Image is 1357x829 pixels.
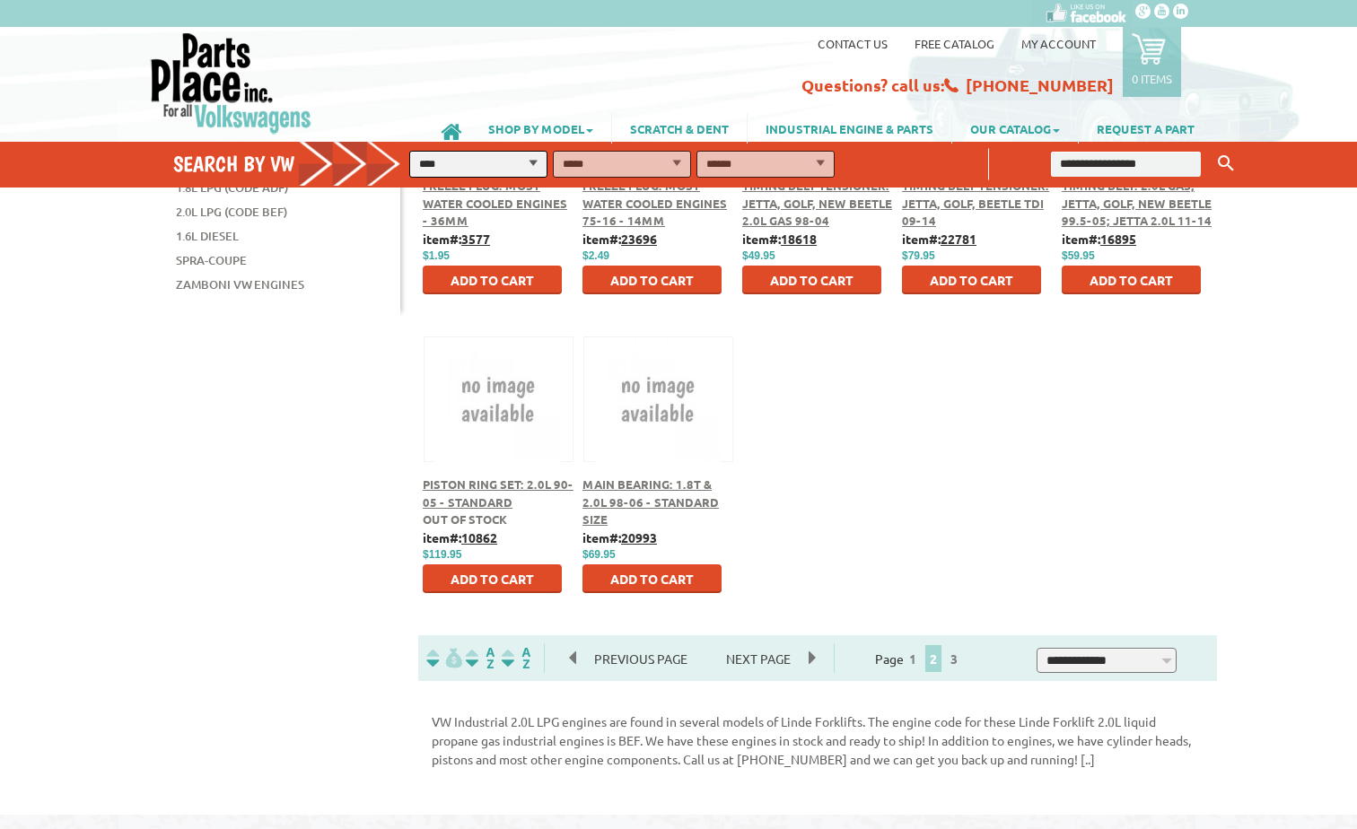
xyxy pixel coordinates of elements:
u: 20993 [621,529,657,545]
a: 1.6L Diesel [176,224,239,248]
button: Add to Cart [742,266,881,294]
u: 18618 [781,231,817,247]
b: item#: [582,529,657,545]
u: 10862 [461,529,497,545]
span: Add to Cart [451,272,534,288]
a: My Account [1021,36,1096,51]
a: 0 items [1123,27,1181,97]
a: Piston Ring Set: 2.0L 90-05 - Standard [423,476,573,510]
a: Freeze Plug: Most Water Cooled Engines - 36mm [423,178,567,228]
img: Sort by Sales Rank [498,648,534,668]
a: Timing Belt Tensioner: Jetta, Golf, Beetle TDI 09-14 [902,178,1049,228]
button: Add to Cart [423,564,562,593]
a: Freeze Plug: Most Water Cooled Engines 75-16 - 14mm [582,178,727,228]
a: Next Page [708,650,809,667]
b: item#: [1062,231,1136,247]
a: Contact us [818,36,888,51]
span: Add to Cart [1090,272,1173,288]
u: 23696 [621,231,657,247]
a: Timing Belt Tensioner: Jetta, Golf, New Beetle 2.0L Gas 98-04 [742,178,892,228]
button: Add to Cart [1062,266,1201,294]
a: INDUSTRIAL ENGINE & PARTS [748,113,951,144]
a: SCRATCH & DENT [612,113,747,144]
span: Add to Cart [610,272,694,288]
a: Free Catalog [915,36,994,51]
button: Add to Cart [423,266,562,294]
img: Sort by Headline [462,648,498,668]
span: 2 [925,645,941,672]
span: $59.95 [1062,249,1095,262]
a: 3 [946,650,962,667]
span: $119.95 [423,548,461,561]
span: Out of stock [423,511,507,527]
span: Add to Cart [770,272,854,288]
b: item#: [423,529,497,545]
a: 1.8L LPG (Code ADF) [176,176,288,199]
button: Add to Cart [582,266,722,294]
p: 0 items [1132,71,1172,86]
button: Add to Cart [902,266,1041,294]
a: REQUEST A PART [1079,113,1213,144]
b: item#: [582,231,657,247]
span: $69.95 [582,548,616,561]
b: item#: [423,231,490,247]
u: 3577 [461,231,490,247]
img: filterpricelow.svg [426,648,462,668]
u: 16895 [1100,231,1136,247]
button: Keyword Search [1213,149,1239,179]
span: Add to Cart [451,571,534,587]
a: Zamboni VW Engines [176,273,304,296]
span: Add to Cart [930,272,1013,288]
a: OUR CATALOG [952,113,1078,144]
span: $1.95 [423,249,450,262]
a: Previous Page [570,650,708,667]
span: $49.95 [742,249,775,262]
img: Parts Place Inc! [149,31,313,135]
a: Spra-Coupe [176,249,247,272]
span: Previous Page [576,645,705,672]
p: VW Industrial 2.0L LPG engines are found in several models of Linde Forklifts. The engine code fo... [432,712,1204,769]
a: 2.0L LPG (Code BEF) [176,200,287,223]
span: $2.49 [582,249,609,262]
span: Add to Cart [610,571,694,587]
button: Add to Cart [582,564,722,593]
b: item#: [902,231,976,247]
a: 1 [905,650,921,667]
u: 22781 [941,231,976,247]
div: Page [834,643,1005,673]
a: Main Bearing: 1.8T & 2.0L 98-06 - Standard Size [582,476,719,527]
b: item#: [742,231,817,247]
h4: Search by VW [173,151,419,177]
span: Next Page [708,645,809,672]
span: $79.95 [902,249,935,262]
a: Timing Belt: 2.0L Gas, Jetta, Golf, New Beetle 99.5-05; Jetta 2.0L 11-14 [1062,178,1212,228]
a: SHOP BY MODEL [470,113,611,144]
